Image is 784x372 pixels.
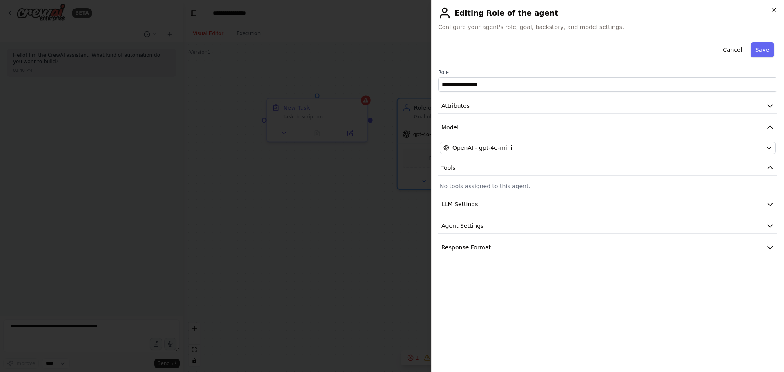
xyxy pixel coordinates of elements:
[751,42,774,57] button: Save
[438,120,777,135] button: Model
[441,200,478,208] span: LLM Settings
[440,182,776,190] p: No tools assigned to this agent.
[441,164,456,172] span: Tools
[438,23,777,31] span: Configure your agent's role, goal, backstory, and model settings.
[441,123,459,131] span: Model
[452,144,512,152] span: OpenAI - gpt-4o-mini
[438,240,777,255] button: Response Format
[441,102,470,110] span: Attributes
[438,69,777,76] label: Role
[440,142,776,154] button: OpenAI - gpt-4o-mini
[441,222,483,230] span: Agent Settings
[438,218,777,234] button: Agent Settings
[438,197,777,212] button: LLM Settings
[438,7,777,20] h2: Editing Role of the agent
[438,98,777,114] button: Attributes
[441,243,491,252] span: Response Format
[438,160,777,176] button: Tools
[718,42,747,57] button: Cancel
